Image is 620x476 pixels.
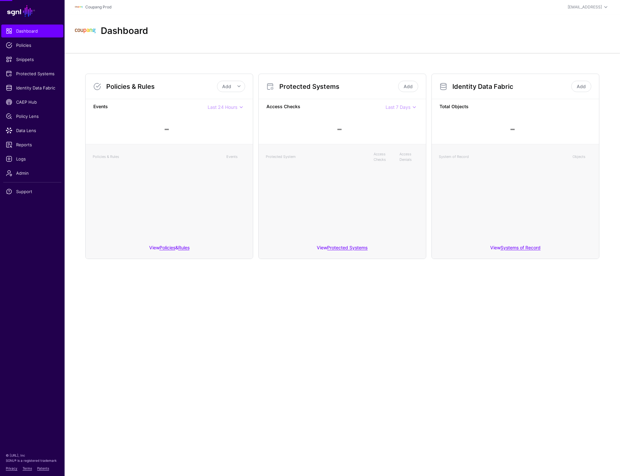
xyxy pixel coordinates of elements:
p: © [URL], Inc [6,453,59,458]
span: Policies [6,42,59,48]
a: Admin [1,167,63,180]
a: Snippets [1,53,63,66]
a: Protected Systems [1,67,63,80]
span: Identity Data Fabric [6,85,59,91]
span: Admin [6,170,59,176]
span: Support [6,188,59,195]
a: Policy Lens [1,110,63,123]
a: Patents [37,466,49,470]
span: Reports [6,141,59,148]
a: CAEP Hub [1,96,63,109]
span: CAEP Hub [6,99,59,105]
a: Logs [1,152,63,165]
a: Policies [1,39,63,52]
a: Data Lens [1,124,63,137]
span: Protected Systems [6,70,59,77]
a: Privacy [6,466,17,470]
a: Dashboard [1,25,63,37]
span: Data Lens [6,127,59,134]
a: SGNL [4,4,61,18]
span: Dashboard [6,28,59,34]
a: Reports [1,138,63,151]
a: Identity Data Fabric [1,81,63,94]
span: Policy Lens [6,113,59,119]
span: Snippets [6,56,59,63]
span: Logs [6,156,59,162]
a: Terms [23,466,32,470]
p: SGNL® is a registered trademark [6,458,59,463]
